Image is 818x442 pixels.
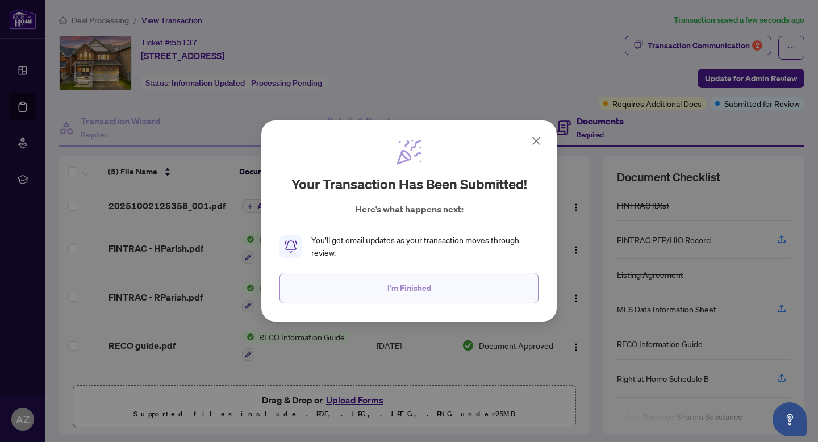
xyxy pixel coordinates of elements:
[355,202,464,216] p: Here’s what happens next:
[311,234,539,259] div: You’ll get email updates as your transaction moves through review.
[291,175,527,193] h2: Your transaction has been submitted!
[773,402,807,436] button: Open asap
[279,273,539,303] button: I'm Finished
[387,279,431,297] span: I'm Finished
